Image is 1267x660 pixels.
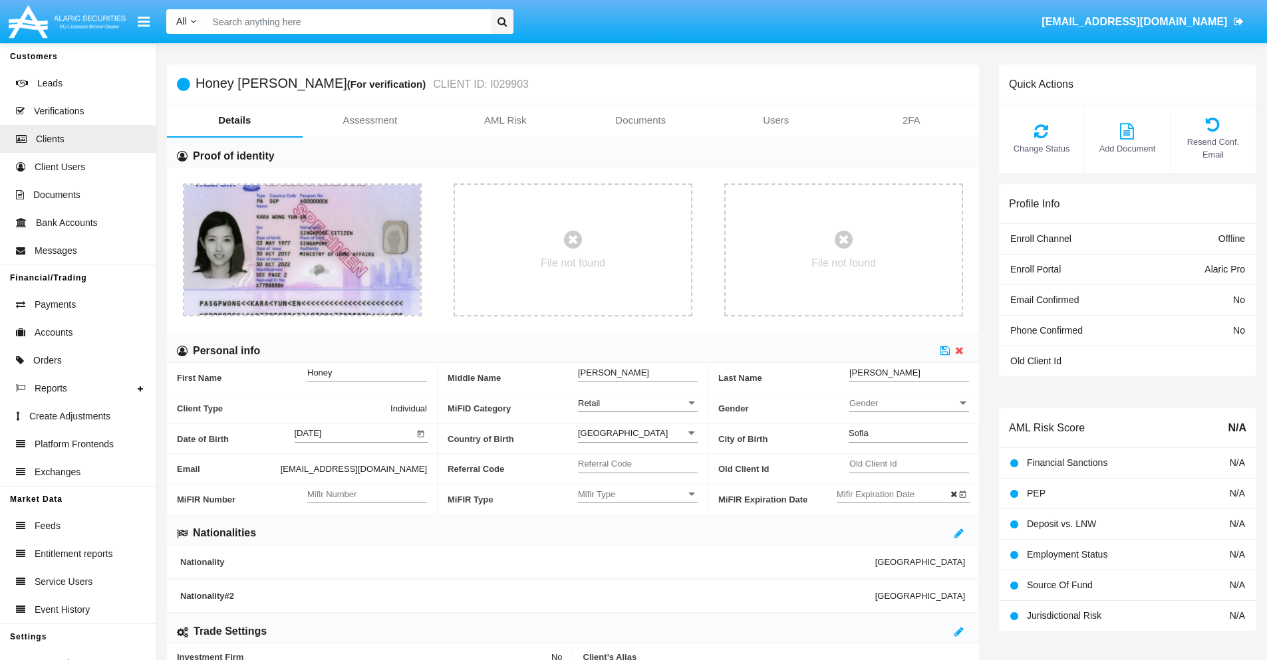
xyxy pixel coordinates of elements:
a: 2FA [844,104,980,136]
input: Search [206,9,486,34]
span: No [1233,325,1245,336]
span: Clients [36,132,65,146]
span: Date of Birth [177,424,295,454]
span: N/A [1230,610,1245,621]
a: Assessment [303,104,438,136]
span: PEP [1027,488,1046,498]
h6: AML Risk Score [1009,421,1085,434]
span: N/A [1230,549,1245,560]
span: Country of Birth [448,424,578,454]
span: Email Confirmed [1010,294,1079,305]
span: Resend Conf. Email [1177,136,1249,161]
span: Accounts [35,326,73,340]
span: Nationality #2 [180,591,875,601]
span: Service Users [35,575,92,589]
span: Change Status [1006,142,1077,155]
span: Reports [35,382,67,395]
span: Create Adjustments [29,409,110,423]
span: Retail [578,398,600,408]
h6: Quick Actions [1009,78,1073,90]
span: Entitlement reports [35,547,113,561]
h6: Personal info [193,344,260,358]
span: [GEOGRAPHIC_DATA] [875,557,965,567]
span: First Name [177,363,307,393]
span: Nationality [180,557,875,567]
span: Last Name [718,363,849,393]
span: Gender [849,397,957,409]
h6: Proof of identity [193,149,275,164]
span: Platform Frontends [35,437,114,451]
span: Source Of Fund [1027,580,1093,590]
span: Individual [390,401,427,415]
span: Old Client Id [1010,356,1061,366]
span: Old Client Id [718,454,849,484]
span: Phone Confirmed [1010,325,1083,336]
span: No [1233,294,1245,305]
span: N/A [1230,580,1245,590]
span: Deposit vs. LNW [1027,518,1096,529]
span: Messages [35,244,77,258]
span: [GEOGRAPHIC_DATA] [875,591,965,601]
a: AML Risk [438,104,573,136]
span: Event History [35,603,90,617]
span: Employment Status [1027,549,1107,560]
span: Bank Accounts [36,216,98,230]
span: Client Users [35,160,85,174]
span: Financial Sanctions [1027,457,1107,468]
span: Exchanges [35,465,80,479]
span: Leads [37,76,63,90]
a: All [166,15,206,29]
span: MiFIR Type [448,485,578,514]
span: Client Type [177,401,390,415]
span: Offline [1218,233,1245,244]
span: Jurisdictional Risk [1027,610,1101,621]
span: Verifications [34,104,84,118]
span: Email [177,462,281,476]
small: CLIENT ID: I029903 [430,79,529,90]
h6: Profile Info [1009,197,1059,210]
span: Orders [33,354,62,368]
span: [EMAIL_ADDRESS][DOMAIN_NAME] [1042,16,1227,27]
span: [EMAIL_ADDRESS][DOMAIN_NAME] [281,462,427,476]
h6: Trade Settings [194,624,267,639]
span: N/A [1228,420,1246,436]
button: Open calendar [956,487,970,500]
span: Payments [35,298,76,312]
h6: Nationalities [193,526,256,540]
span: MiFID Category [448,393,578,423]
a: Details [167,104,303,136]
span: Alaric Pro [1204,264,1245,275]
div: (For verification) [347,76,430,92]
span: Mifir Type [578,489,686,500]
span: Enroll Portal [1010,264,1061,275]
span: Middle Name [448,363,578,393]
span: Gender [718,393,849,423]
span: MiFIR Number [177,485,307,514]
span: Enroll Channel [1010,233,1071,244]
span: All [176,16,187,27]
span: N/A [1230,457,1245,468]
span: Referral Code [448,454,578,484]
a: Users [708,104,844,136]
span: Feeds [35,519,61,533]
span: N/A [1230,518,1245,529]
span: N/A [1230,488,1245,498]
h5: Honey [PERSON_NAME] [196,76,529,92]
a: [EMAIL_ADDRESS][DOMAIN_NAME] [1036,3,1250,41]
span: Add Document [1091,142,1163,155]
a: Documents [573,104,709,136]
img: Logo image [7,2,128,41]
button: Open calendar [414,426,428,439]
span: Documents [33,188,80,202]
span: MiFIR Expiration Date [718,485,837,514]
span: City of Birth [718,424,849,454]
